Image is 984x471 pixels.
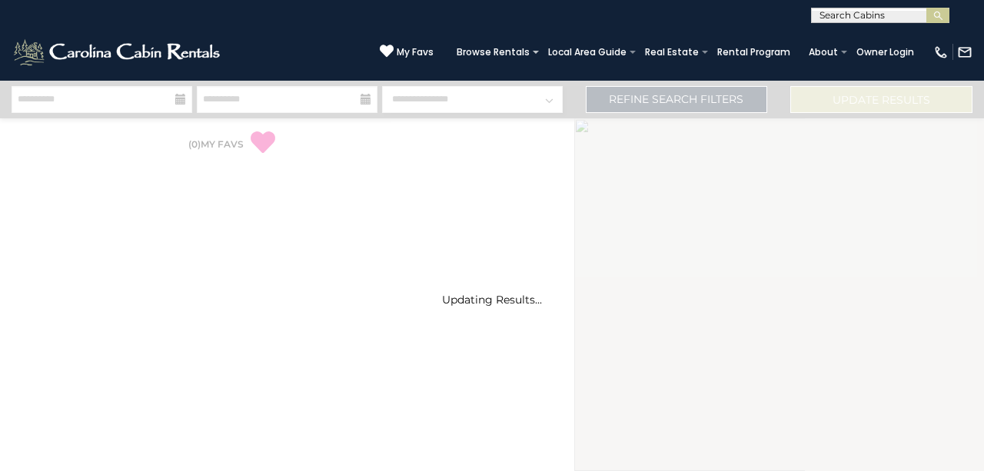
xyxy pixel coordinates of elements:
a: Owner Login [849,41,922,63]
a: Real Estate [637,41,706,63]
a: Rental Program [710,41,798,63]
img: phone-regular-white.png [933,45,949,60]
a: Local Area Guide [540,41,634,63]
a: About [801,41,846,63]
a: Browse Rentals [449,41,537,63]
span: My Favs [397,45,434,59]
a: My Favs [380,44,434,60]
img: White-1-2.png [12,37,224,68]
img: mail-regular-white.png [957,45,972,60]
